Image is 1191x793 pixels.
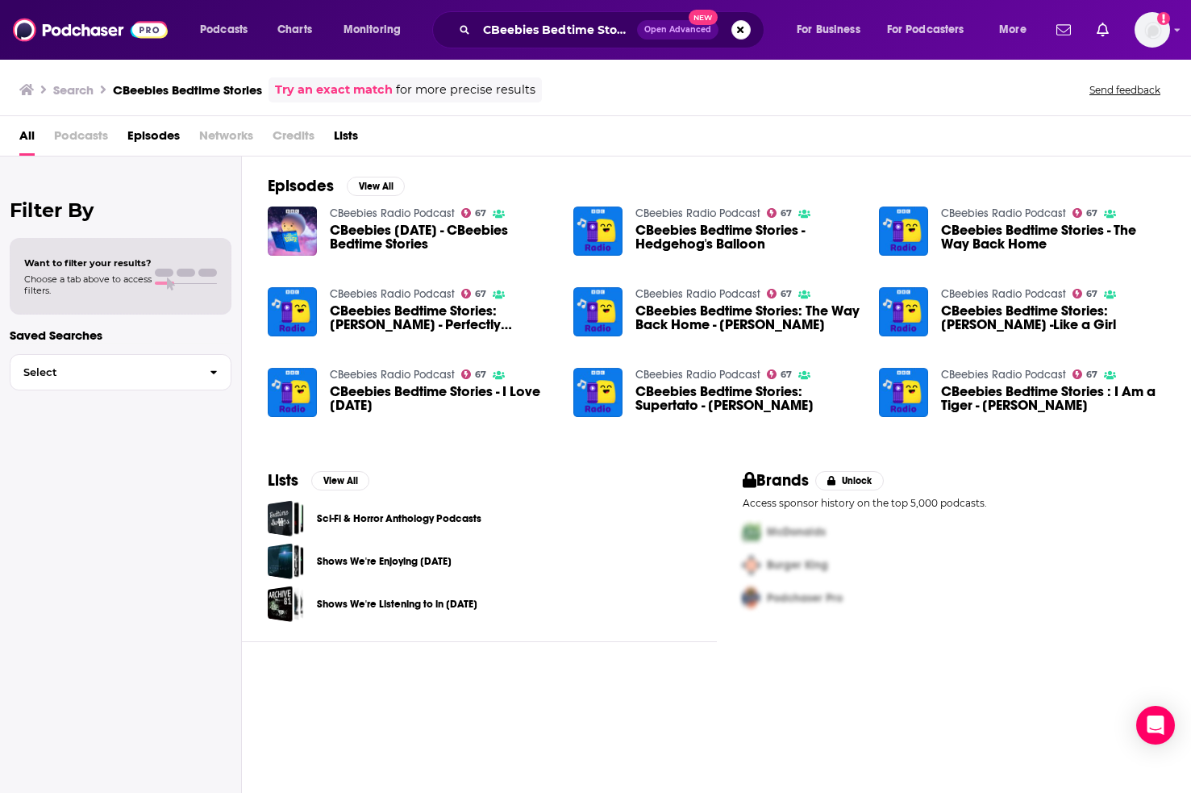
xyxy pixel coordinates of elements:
img: CBeebies Bedtime Stories - The Way Back Home [879,207,928,256]
span: 67 [475,371,486,378]
span: 67 [1086,210,1097,217]
a: Show notifications dropdown [1050,16,1077,44]
span: For Business [797,19,860,41]
span: Choose a tab above to access filters. [24,273,152,296]
span: 67 [781,210,792,217]
a: CBeebies Radio Podcast [635,207,760,220]
a: EpisodesView All [268,176,405,196]
img: Podchaser - Follow, Share and Rate Podcasts [13,15,168,45]
h2: Episodes [268,176,334,196]
a: Shows We're Listening to in November 2021 [268,586,304,622]
img: CBeebies Bedtime Stories - Hedgehog's Balloon [573,207,623,256]
span: Logged in as ElaineatWink [1135,12,1170,48]
a: 67 [461,208,487,218]
span: Podcasts [54,123,108,156]
span: 67 [1086,290,1097,298]
span: Networks [199,123,253,156]
span: New [689,10,718,25]
a: CBeebies Bedtime Stories - The Way Back Home [941,223,1165,251]
a: CBeebies Radio Podcast [330,207,455,220]
button: Show profile menu [1135,12,1170,48]
span: Podcasts [200,19,248,41]
img: CBeebies Bedtime Stories: Joanna Froggatt -Like a Girl [879,287,928,336]
a: CBeebies Radio Podcast [635,287,760,301]
h3: Search [53,82,94,98]
a: Sci-Fi & Horror Anthology Podcasts [268,500,304,536]
span: Monitoring [344,19,401,41]
a: CBeebies Radio Podcast [941,287,1066,301]
a: Lists [334,123,358,156]
a: Episodes [127,123,180,156]
a: All [19,123,35,156]
div: Search podcasts, credits, & more... [448,11,780,48]
button: Open AdvancedNew [637,20,718,40]
a: CBeebies Radio Podcast [330,287,455,301]
span: Open Advanced [644,26,711,34]
a: CBeebies Bedtime Stories : I Am a Tiger - Tom Hardy [941,385,1165,412]
span: More [999,19,1027,41]
span: Charts [277,19,312,41]
button: open menu [785,17,881,43]
svg: Add a profile image [1157,12,1170,25]
span: 67 [781,290,792,298]
button: View All [311,471,369,490]
a: Shows We're Enjoying October 2021 [268,543,304,579]
span: Burger King [767,558,828,572]
span: 67 [781,371,792,378]
span: 67 [1086,371,1097,378]
a: CBeebies Radio Podcast [635,368,760,382]
a: CBeebies Bedtime Stories: Joanna Froggatt -Like a Girl [941,304,1165,332]
span: Credits [273,123,314,156]
img: CBeebies Bedtime Stories - I Love Chinese New Year [268,368,317,417]
a: Sci-Fi & Horror Anthology Podcasts [317,510,481,528]
h3: CBeebies Bedtime Stories [113,82,262,98]
button: View All [347,177,405,196]
button: open menu [877,17,988,43]
a: CBeebies Bedtime Stories: Supertato - Tom Hiddleston [635,385,860,412]
a: Charts [267,17,322,43]
h2: Filter By [10,198,231,222]
a: Shows We're Enjoying [DATE] [317,553,452,570]
img: Third Pro Logo [736,582,767,615]
span: For Podcasters [887,19,964,41]
a: CBeebies Bedtime Stories - Hedgehog's Balloon [635,223,860,251]
button: open menu [189,17,269,43]
span: McDonalds [767,525,826,539]
p: Saved Searches [10,328,231,343]
h2: Brands [743,470,810,490]
a: CBeebies Bedtime Stories: The Way Back Home - David Tennant [635,304,860,332]
span: CBeebies Bedtime Stories: The Way Back Home - [PERSON_NAME] [635,304,860,332]
input: Search podcasts, credits, & more... [477,17,637,43]
img: CBeebies Bedtime Stories: The Way Back Home - David Tennant [573,287,623,336]
span: 67 [475,290,486,298]
span: CBeebies Bedtime Stories: [PERSON_NAME] -Like a Girl [941,304,1165,332]
button: Unlock [815,471,884,490]
button: Send feedback [1085,83,1165,97]
img: CBeebies Bedtime Stories: Supertato - Tom Hiddleston [573,368,623,417]
img: CBeebies Bedtime Stories: Olly Alexander - Perfectly Norman [268,287,317,336]
a: 67 [767,289,793,298]
span: for more precise results [396,81,535,99]
a: 67 [461,289,487,298]
a: CBeebies Bedtime Stories : I Am a Tiger - Tom Hardy [879,368,928,417]
span: CBeebies Bedtime Stories - I Love [DATE] [330,385,554,412]
a: CBeebies Radio Podcast [941,368,1066,382]
span: Want to filter your results? [24,257,152,269]
span: Select [10,367,197,378]
div: Open Intercom Messenger [1136,706,1175,745]
img: CBeebies World Book Day - CBeebies Bedtime Stories [268,207,317,256]
a: CBeebies Radio Podcast [941,207,1066,220]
